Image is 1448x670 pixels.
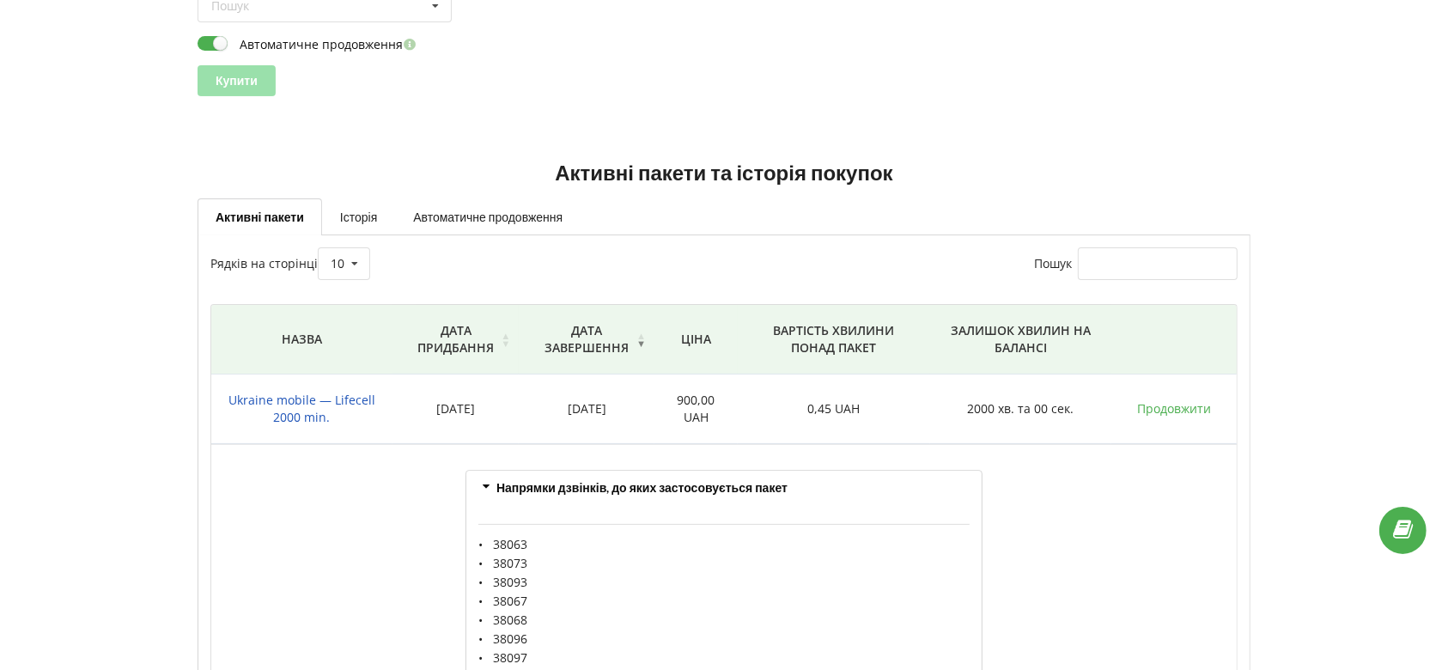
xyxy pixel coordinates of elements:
th: Дата придбання: activate to sort column ascending [392,305,519,375]
a: Автоматичне продовження [395,198,581,234]
li: 38068 [494,611,970,630]
td: 900,00 UAH [654,375,738,444]
li: 38073 [494,554,970,573]
li: 38096 [494,630,970,649]
li: 38097 [494,649,970,667]
div: 10 [331,258,344,270]
a: Історія [322,198,395,234]
th: Ціна [654,305,738,375]
td: 0,45 UAH [738,375,930,444]
a: Продовжити [1137,400,1211,417]
td: [DATE] [392,375,519,444]
li: 38093 [494,573,970,592]
th: Вартість хвилини понад пакет [738,305,930,375]
h2: Активні пакети та історія покупок [198,160,1250,186]
span: Ukraine mobile — Lifecell 2000 min. [228,392,375,425]
label: Рядків на сторінці [210,255,370,271]
a: Активні пакети [198,198,322,235]
td: 2000 хв. та 00 сек. [930,375,1111,444]
li: 38063 [494,538,970,554]
i: Увімкніть цю опцію, щоб автоматично продовжувати дію пакету в день її завершення. Кошти на продов... [403,38,417,50]
input: Пошук [1078,247,1238,280]
th: Дата завершення: activate to sort column ascending [519,305,654,375]
td: [DATE] [519,375,654,444]
label: Пошук [1034,255,1238,271]
label: Автоматичне продовження [198,34,420,52]
th: Назва [211,305,392,375]
div: Напрямки дзвінків, до яких застосовується пакет [466,471,982,506]
th: Залишок хвилин на балансі [930,305,1111,375]
li: 38067 [494,592,970,611]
